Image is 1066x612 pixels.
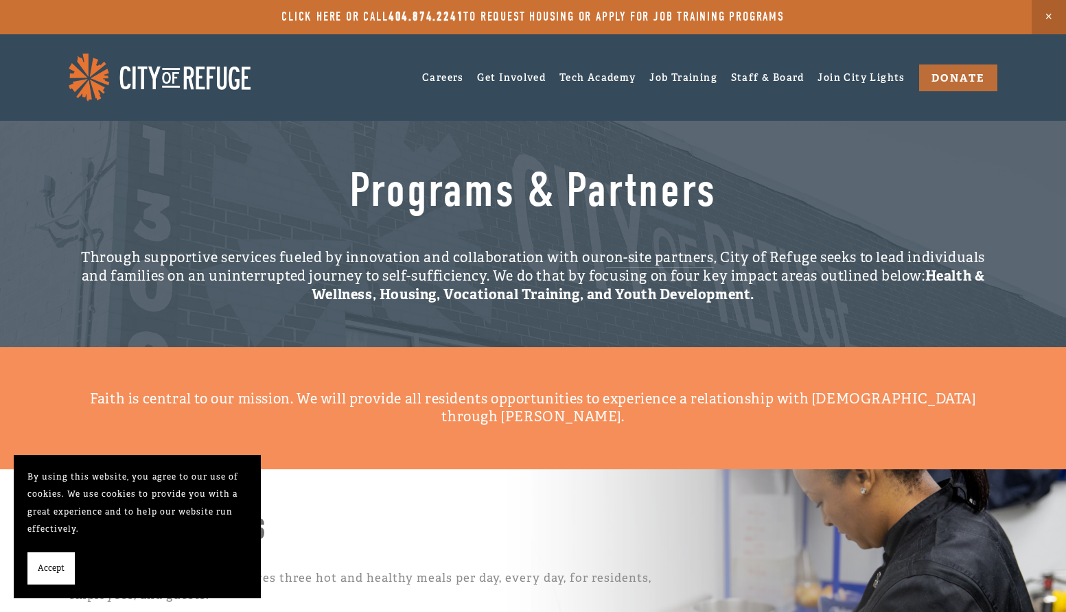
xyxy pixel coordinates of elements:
a: Get Involved [477,71,546,84]
h3: Faith is central to our mission. We will provide all residents opportunities to experience a rela... [69,390,997,426]
a: Careers [422,67,464,88]
section: Cookie banner [14,455,261,599]
p: By using this website, you agree to our use of cookies. We use cookies to provide you with a grea... [27,469,247,539]
a: Staff & Board [731,67,804,88]
img: City of Refuge [69,54,251,101]
h1: Programs & Partners [69,164,997,217]
h3: Through supportive services fueled by innovation and collaboration with our , City of Refuge seek... [69,249,997,304]
a: Join City Lights [818,67,905,88]
a: Job Training [649,67,717,88]
button: Accept [27,552,75,585]
a: on-site partners [606,249,714,268]
strong: Health & Wellness, Housing, Vocational Training, and Youth Development. [312,267,988,303]
a: Tech Academy [559,67,636,88]
a: DONATE [919,64,997,91]
p: – Prepares and serves three hot and healthy meals per day, every day, for residents, employees, a... [69,569,680,604]
span: Accept [38,560,65,578]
